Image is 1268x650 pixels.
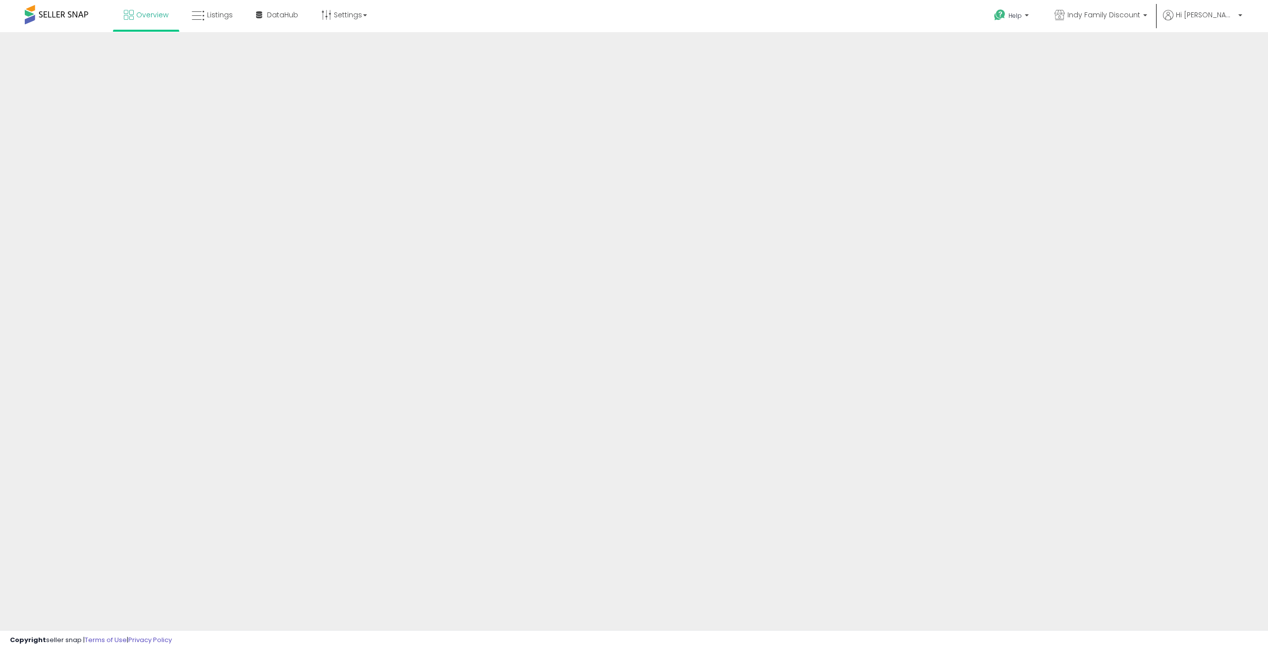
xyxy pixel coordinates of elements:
[267,10,298,20] span: DataHub
[1008,11,1022,20] span: Help
[136,10,168,20] span: Overview
[1176,10,1235,20] span: Hi [PERSON_NAME]
[1163,10,1242,32] a: Hi [PERSON_NAME]
[1067,10,1140,20] span: Indy Family Discount
[207,10,233,20] span: Listings
[986,1,1039,32] a: Help
[994,9,1006,21] i: Get Help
